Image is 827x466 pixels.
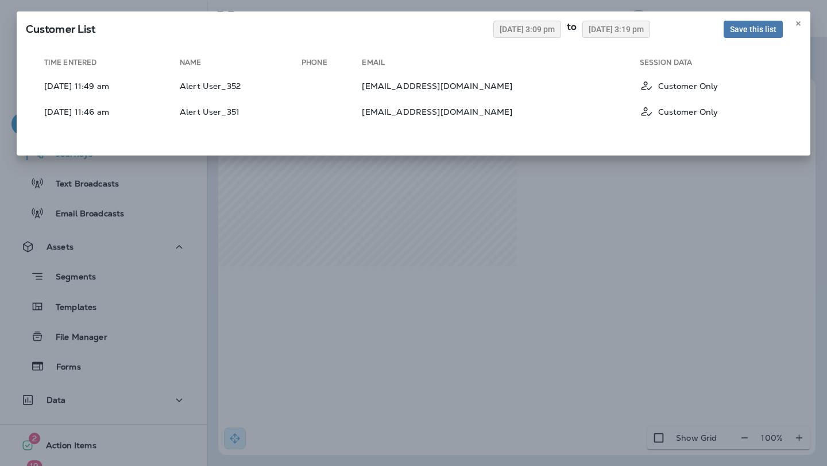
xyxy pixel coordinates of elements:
[35,100,180,123] td: [DATE] 11:46 am
[35,74,180,98] td: [DATE] 11:49 am
[640,58,793,72] th: Session Data
[658,107,718,116] p: Customer Only
[180,74,302,98] td: Alert User_352
[180,58,302,72] th: Name
[724,21,783,38] button: Save this list
[302,58,362,72] th: Phone
[493,21,561,38] button: [DATE] 3:09 pm
[35,58,180,72] th: Time Entered
[730,25,776,33] span: Save this list
[640,79,783,93] div: Customer Only
[362,58,639,72] th: Email
[26,22,96,36] span: SQL
[658,81,718,91] p: Customer Only
[582,21,650,38] button: [DATE] 3:19 pm
[500,25,555,33] span: [DATE] 3:09 pm
[362,100,639,123] td: [EMAIL_ADDRESS][DOMAIN_NAME]
[561,21,582,38] div: to
[640,104,783,119] div: Customer Only
[180,100,302,123] td: Alert User_351
[589,25,644,33] span: [DATE] 3:19 pm
[362,74,639,98] td: [EMAIL_ADDRESS][DOMAIN_NAME]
